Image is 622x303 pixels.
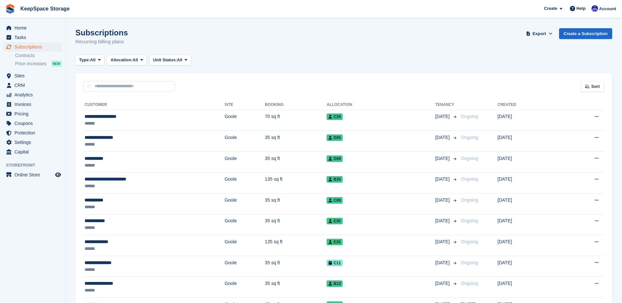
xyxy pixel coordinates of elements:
[51,60,62,67] div: NEW
[265,151,327,172] td: 35 sq ft
[461,260,478,265] span: Ongoing
[14,128,54,137] span: Protection
[75,38,128,46] p: Recurring billing plans
[435,259,451,266] span: [DATE]
[3,119,62,128] a: menu
[15,52,62,59] a: Contracts
[110,57,132,63] span: Allocation:
[14,138,54,147] span: Settings
[3,100,62,109] a: menu
[327,260,343,266] span: C11
[225,100,265,110] th: Site
[544,5,557,12] span: Create
[107,55,147,66] button: Allocation: All
[525,28,554,39] button: Export
[265,193,327,214] td: 35 sq ft
[225,172,265,193] td: Goole
[435,217,451,224] span: [DATE]
[15,60,62,67] a: Price increases NEW
[497,256,559,277] td: [DATE]
[18,3,72,14] a: KeepSpace Storage
[225,131,265,152] td: Goole
[3,23,62,32] a: menu
[497,214,559,235] td: [DATE]
[497,193,559,214] td: [DATE]
[435,280,451,287] span: [DATE]
[83,100,225,110] th: Customer
[3,81,62,90] a: menu
[14,71,54,80] span: Sites
[327,176,343,183] span: B35
[327,100,435,110] th: Allocation
[3,33,62,42] a: menu
[461,281,478,286] span: Ongoing
[461,239,478,244] span: Ongoing
[265,256,327,277] td: 35 sq ft
[3,90,62,99] a: menu
[14,170,54,179] span: Online Store
[265,172,327,193] td: 135 sq ft
[559,28,612,39] a: Create a Subscription
[153,57,177,63] span: Unit Status:
[225,277,265,298] td: Goole
[461,197,478,203] span: Ongoing
[265,100,327,110] th: Booking
[497,131,559,152] td: [DATE]
[461,114,478,119] span: Ongoing
[497,100,559,110] th: Created
[461,156,478,161] span: Ongoing
[5,4,15,14] img: stora-icon-8386f47178a22dfd0bd8f6a31ec36ba5ce8667c1dd55bd0f319d3a0aa187defe.svg
[3,109,62,118] a: menu
[14,119,54,128] span: Coupons
[599,6,616,12] span: Account
[265,235,327,256] td: 135 sq ft
[3,42,62,51] a: menu
[435,176,451,183] span: [DATE]
[435,238,451,245] span: [DATE]
[327,197,343,204] span: C09
[327,113,343,120] span: C29
[15,61,47,67] span: Price increases
[3,147,62,156] a: menu
[435,100,458,110] th: Tenancy
[497,277,559,298] td: [DATE]
[14,109,54,118] span: Pricing
[90,57,96,63] span: All
[225,110,265,131] td: Goole
[14,33,54,42] span: Tasks
[327,134,343,141] span: D05
[225,193,265,214] td: Goole
[461,176,478,182] span: Ongoing
[497,110,559,131] td: [DATE]
[532,30,546,37] span: Export
[497,172,559,193] td: [DATE]
[435,113,451,120] span: [DATE]
[327,155,343,162] span: D09
[3,170,62,179] a: menu
[14,147,54,156] span: Capital
[14,42,54,51] span: Subscriptions
[327,218,342,224] span: E30
[6,162,65,169] span: Storefront
[265,214,327,235] td: 35 sq ft
[576,5,586,12] span: Help
[177,57,183,63] span: All
[132,57,138,63] span: All
[54,171,62,179] a: Preview store
[150,55,191,66] button: Unit Status: All
[435,134,451,141] span: [DATE]
[461,135,478,140] span: Ongoing
[497,235,559,256] td: [DATE]
[14,100,54,109] span: Invoices
[327,239,342,245] span: E35
[14,23,54,32] span: Home
[225,151,265,172] td: Goole
[265,131,327,152] td: 35 sq ft
[327,280,343,287] span: B13
[75,28,128,37] h1: Subscriptions
[14,81,54,90] span: CRM
[225,256,265,277] td: Goole
[497,151,559,172] td: [DATE]
[3,128,62,137] a: menu
[265,110,327,131] td: 70 sq ft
